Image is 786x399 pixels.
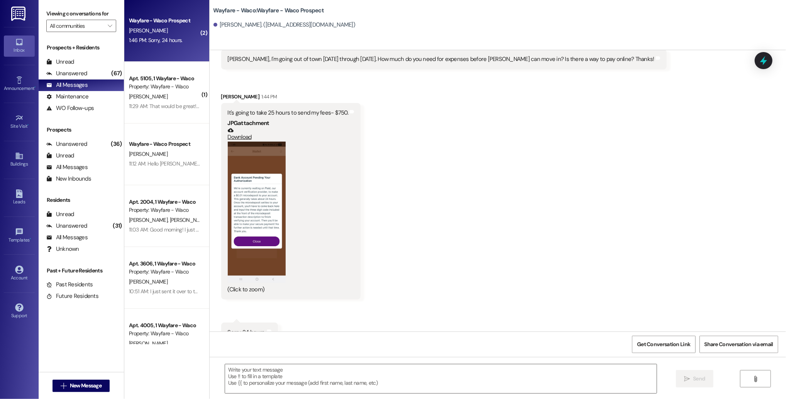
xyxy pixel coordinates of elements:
div: Prospects [39,126,124,134]
span: Share Conversation via email [705,340,773,348]
button: Send [676,370,713,387]
div: (67) [110,68,124,79]
div: (Click to zoom) [228,286,349,294]
button: Get Conversation Link [632,336,695,353]
b: Wayfare - Waco: Wayfare - Waco Prospect [213,7,324,15]
div: Unread [46,58,74,66]
a: Buildings [4,149,35,170]
span: [PERSON_NAME] [129,93,168,100]
div: WO Follow-ups [46,104,94,112]
div: Future Residents [46,292,98,300]
span: [PERSON_NAME] [129,216,170,223]
div: Maintenance [46,93,89,101]
div: [PERSON_NAME], I'm going out of town [DATE] through [DATE]. How much do you need for expenses bef... [228,55,654,63]
span: [PERSON_NAME] [129,278,168,285]
span: [PERSON_NAME] [169,216,208,223]
div: Apt. 5105, 1 Wayfare - Waco [129,74,200,83]
i:  [684,376,690,382]
span: • [34,85,36,90]
div: All Messages [46,163,88,171]
div: [PERSON_NAME]. ([EMAIL_ADDRESS][DOMAIN_NAME]) [213,21,356,29]
span: [PERSON_NAME] [129,27,168,34]
span: [PERSON_NAME] [129,340,168,347]
div: Residents [39,196,124,204]
div: New Inbounds [46,175,91,183]
b: JPG attachment [228,119,269,127]
div: Property: Wayfare - Waco [129,268,200,276]
div: Property: Wayfare - Waco [129,206,200,214]
div: Past Residents [46,281,93,289]
div: Past + Future Residents [39,267,124,275]
div: 11:03 AM: Good morning! I just wanted to let y'all know that they will be coming to replace that ... [129,226,465,233]
span: • [30,236,31,242]
a: Account [4,263,35,284]
div: [PERSON_NAME] [221,93,361,103]
div: (36) [109,138,124,150]
a: Inbox [4,36,35,56]
span: [PERSON_NAME] [129,150,168,157]
span: Get Conversation Link [637,340,690,348]
div: 11:29 AM: That would be great! I am available [DATE] to talk to someone. If you give me the conta... [129,103,432,110]
div: Property: Wayfare - Waco [129,330,200,338]
div: Apt. 4005, 1 Wayfare - Waco [129,321,200,330]
i:  [61,383,66,389]
button: New Message [53,380,110,392]
a: Support [4,301,35,322]
label: Viewing conversations for [46,8,116,20]
i:  [752,376,758,382]
input: All communities [50,20,104,32]
div: Unread [46,210,74,218]
div: It's going to take 25 hours to send my fees- $750. [228,109,349,117]
button: Zoom image [228,142,286,283]
div: Wayfare - Waco Prospect [129,17,200,25]
div: All Messages [46,233,88,242]
div: All Messages [46,81,88,89]
div: 11:12 AM: Hello [PERSON_NAME], I wanted to touch base with you and see if you were still interest... [129,160,742,167]
div: 1:44 PM [259,93,277,101]
div: Unanswered [46,222,87,230]
span: • [28,122,29,128]
div: Unanswered [46,69,87,78]
a: Download [228,127,349,141]
img: ResiDesk Logo [11,7,27,21]
div: Prospects + Residents [39,44,124,52]
div: Unanswered [46,140,87,148]
div: 1:46 PM: Sorry, 24 hours. [129,37,183,44]
span: Send [693,375,705,383]
div: Wayfare - Waco Prospect [129,140,200,148]
button: Share Conversation via email [700,336,778,353]
span: New Message [70,382,102,390]
a: Templates • [4,225,35,246]
div: Sorry, 24 hours. [228,328,266,336]
div: 10:51 AM: I just sent it over to the email provided. Let me know if you have it. [129,288,296,295]
div: Unread [46,152,74,160]
div: Unknown [46,245,79,253]
a: Leads [4,187,35,208]
div: Apt. 3606, 1 Wayfare - Waco [129,260,200,268]
i:  [108,23,112,29]
div: Property: Wayfare - Waco [129,83,200,91]
div: (31) [111,220,124,232]
a: Site Visit • [4,112,35,132]
div: Apt. 2004, 1 Wayfare - Waco [129,198,200,206]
